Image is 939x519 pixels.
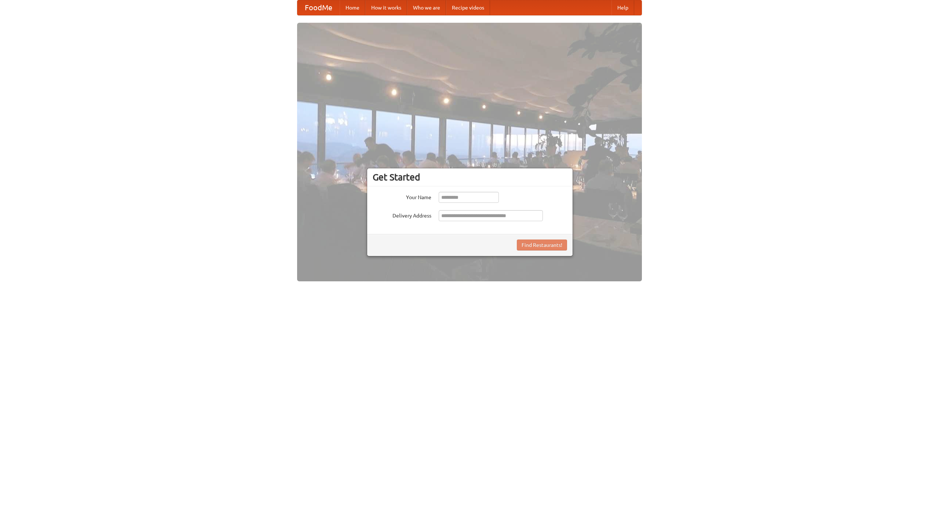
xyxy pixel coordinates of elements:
a: Recipe videos [446,0,490,15]
label: Delivery Address [373,210,431,219]
a: Home [340,0,365,15]
button: Find Restaurants! [517,240,567,251]
a: Help [611,0,634,15]
a: How it works [365,0,407,15]
a: FoodMe [297,0,340,15]
a: Who we are [407,0,446,15]
h3: Get Started [373,172,567,183]
label: Your Name [373,192,431,201]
